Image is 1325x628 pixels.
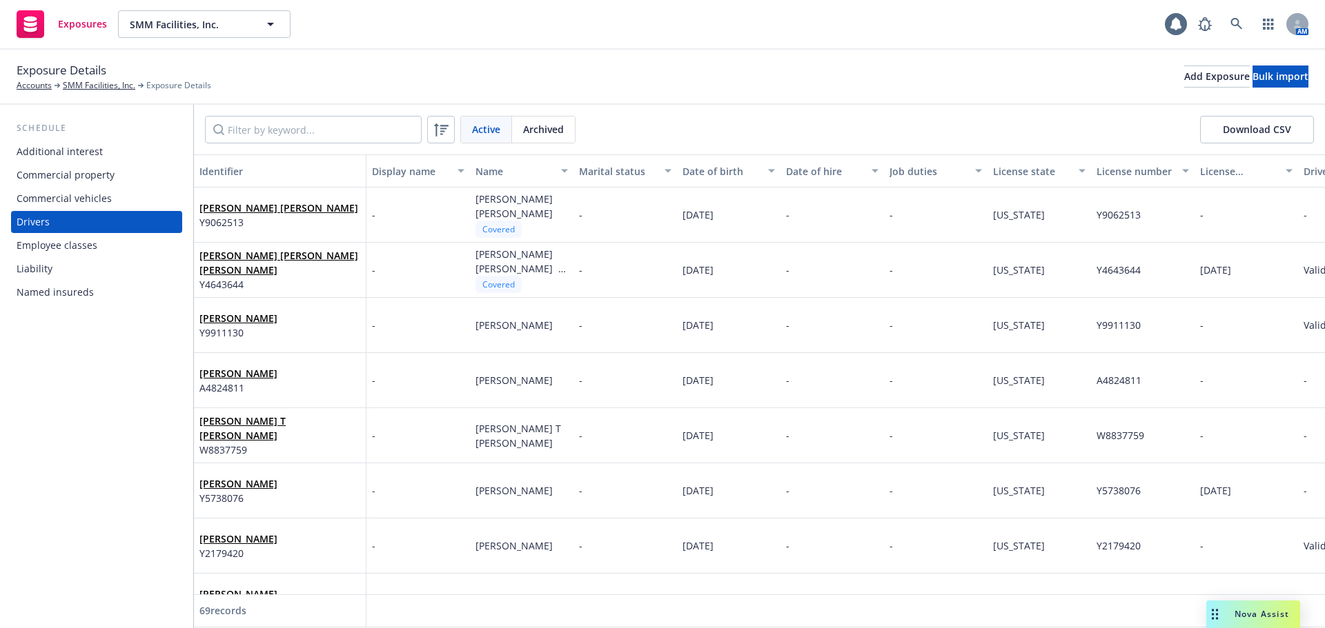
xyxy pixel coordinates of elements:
button: Date of birth [677,154,781,188]
a: [PERSON_NAME] [199,532,277,545]
span: Y5738076 [199,491,277,505]
button: Marital status [573,154,677,188]
span: Exposure Details [17,61,106,79]
div: Additional interest [17,141,103,163]
button: Name [470,154,573,188]
button: Display name [366,154,470,188]
a: Drivers [11,211,182,233]
a: [PERSON_NAME] [PERSON_NAME] [199,201,358,214]
span: - [579,208,582,221]
span: - [1304,484,1307,497]
button: Nova Assist [1206,600,1300,628]
span: [DATE] [683,208,714,221]
span: [US_STATE] [993,484,1045,497]
span: [US_STATE] [993,318,1045,332]
a: Commercial vehicles [11,188,182,210]
span: [US_STATE] [993,539,1045,552]
span: - [372,207,375,222]
span: 69 records [199,604,246,617]
span: - [1304,208,1307,221]
span: [US_STATE] [993,263,1045,276]
span: - [579,263,582,276]
span: [US_STATE] [993,429,1045,442]
span: A4824811 [199,381,277,395]
span: - [1200,374,1204,387]
span: - [372,318,375,332]
span: [PERSON_NAME] [PERSON_NAME] [PERSON_NAME] [199,248,360,277]
span: [DATE] [683,263,714,276]
span: - [890,263,893,276]
a: [PERSON_NAME] [199,587,277,600]
span: [DATE] [683,318,714,332]
span: Active [472,122,500,136]
div: Employee classes [17,234,97,256]
span: - [786,208,789,221]
div: License state [993,164,1070,179]
span: - [890,208,893,221]
span: - [786,263,789,276]
div: Name [475,164,553,179]
span: Y9911130 [199,325,277,340]
div: Display name [372,164,449,179]
div: Drag to move [1206,600,1224,628]
div: Covered [475,221,522,238]
span: - [890,318,893,332]
input: Filter by keyword... [205,116,422,143]
span: - [890,539,893,552]
button: License number [1091,154,1195,188]
span: Y9062513 [199,215,358,230]
span: Archived [523,122,564,136]
span: - [372,538,375,553]
span: - [1200,208,1204,221]
span: [PERSON_NAME] T [PERSON_NAME] [199,414,360,443]
span: Y2179420 [1097,539,1141,552]
button: License state [988,154,1091,188]
span: [PERSON_NAME] [199,587,277,601]
div: License expiration date [1200,164,1277,179]
span: - [372,483,375,498]
span: - [579,318,582,332]
span: [PERSON_NAME] [199,366,277,381]
div: License number [1097,164,1174,179]
span: [PERSON_NAME] [475,374,553,387]
div: Marital status [579,164,656,179]
span: - [372,263,375,277]
div: Liability [17,258,52,280]
span: - [786,429,789,442]
span: [US_STATE] [993,208,1045,221]
span: - [786,374,789,387]
span: - [579,374,582,387]
span: Nova Assist [1235,608,1289,620]
span: [DATE] [1200,484,1231,497]
a: Liability [11,258,182,280]
span: Y2179420 [199,546,277,560]
button: License expiration date [1195,154,1298,188]
a: [PERSON_NAME] [199,312,277,325]
span: - [1304,374,1307,387]
span: - [890,484,893,497]
span: [DATE] [683,484,714,497]
span: - [372,428,375,443]
span: [PERSON_NAME] [PERSON_NAME] [PERSON_NAME] [475,247,566,290]
span: - [1200,318,1204,332]
span: [PERSON_NAME] [475,484,553,497]
button: Identifier [194,154,366,188]
a: [PERSON_NAME] [PERSON_NAME] [PERSON_NAME] [199,249,358,276]
span: - [890,374,893,387]
span: - [890,429,893,442]
a: Commercial property [11,164,182,186]
a: [PERSON_NAME] [199,477,277,490]
span: - [372,594,375,608]
button: Bulk import [1253,65,1308,88]
span: - [786,484,789,497]
span: [PERSON_NAME] [199,476,277,491]
div: Commercial property [17,164,115,186]
a: Exposures [11,5,112,43]
a: Additional interest [11,141,182,163]
span: - [1200,429,1204,442]
span: W8837759 [1097,429,1144,442]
